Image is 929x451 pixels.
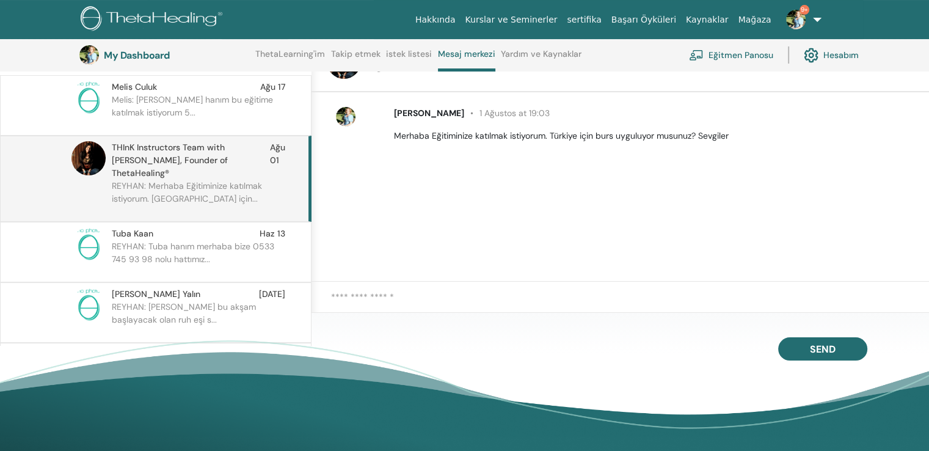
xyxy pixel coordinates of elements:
[71,141,106,175] img: default.jpg
[386,49,432,68] a: istek listesi
[112,240,289,277] p: REYHAN: Tuba hanım merhaba bize 0533 745 93 98 nolu hattımız...
[260,81,285,94] span: Ağu 17
[112,227,153,240] span: Tuba Kaan
[460,9,562,31] a: Kurslar ve Seminerler
[112,141,270,180] span: THInK Instructors Team with [PERSON_NAME], Founder of ThetaHealing®
[71,288,106,322] img: no-photo.png
[112,81,157,94] span: Melis Culuk
[733,9,776,31] a: Mağaza
[689,50,704,61] img: chalkboard-teacher.svg
[112,301,289,337] p: REYHAN: [PERSON_NAME] bu akşam başlayacak olan ruh eşi s...
[438,49,495,71] a: Mesaj merkezi
[464,108,550,119] span: 1 Ağustos at 19:03
[255,49,325,68] a: ThetaLearning'im
[112,94,289,130] p: Melis: [PERSON_NAME] hanım bu eğitime katılmak istiyorum 5...
[501,49,581,68] a: Yardım ve Kaynaklar
[778,337,867,361] button: Send
[394,130,915,142] p: Merhaba Eğitiminize katılmak istiyorum. Türkiye için burs uyguluyor musunuz? Sevgiler
[81,6,227,34] img: logo.png
[804,45,818,65] img: cog.svg
[607,9,681,31] a: Başarı Öyküleri
[681,9,734,31] a: Kaynaklar
[410,9,461,31] a: Hakkında
[331,49,381,68] a: Takip etmek
[104,50,226,61] h3: My Dashboard
[786,10,806,29] img: default.jpg
[336,107,355,127] img: default.jpg
[112,180,289,216] p: REYHAN: Merhaba Eğitiminize katılmak istiyorum. [GEOGRAPHIC_DATA] için...
[260,227,285,240] span: Haz 13
[394,108,464,119] span: [PERSON_NAME]
[804,42,859,68] a: Hesabım
[689,42,773,68] a: Eğitmen Panosu
[71,81,106,115] img: no-photo.png
[79,45,99,65] img: default.jpg
[270,141,285,180] span: Ağu 01
[800,5,809,15] span: 9+
[810,343,836,356] span: Send
[259,288,285,301] span: [DATE]
[562,9,606,31] a: sertifika
[112,288,200,301] span: [PERSON_NAME] Yalın
[71,227,106,262] img: no-photo.png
